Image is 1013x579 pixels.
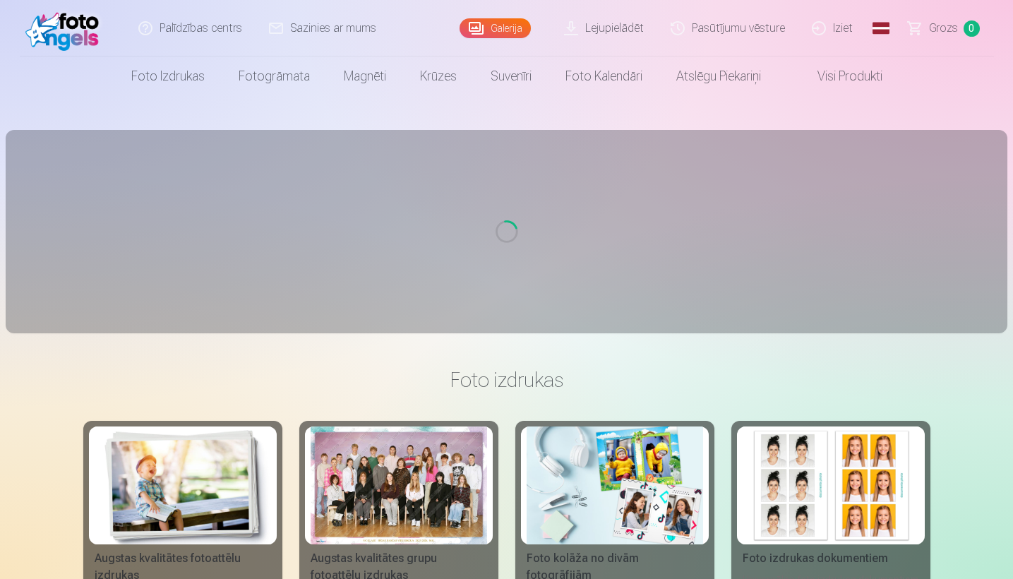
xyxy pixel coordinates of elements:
img: Foto izdrukas dokumentiem [743,426,919,544]
a: Krūzes [403,56,474,96]
h3: Foto izdrukas [95,367,919,393]
a: Visi produkti [778,56,899,96]
img: Foto kolāža no divām fotogrāfijām [527,426,703,544]
a: Magnēti [327,56,403,96]
a: Galerija [460,18,531,38]
a: Suvenīri [474,56,549,96]
img: /fa1 [25,6,107,51]
a: Foto kalendāri [549,56,659,96]
span: 0 [964,20,980,37]
img: Augstas kvalitātes fotoattēlu izdrukas [95,426,271,544]
div: Foto izdrukas dokumentiem [737,550,925,567]
a: Fotogrāmata [222,56,327,96]
a: Foto izdrukas [114,56,222,96]
a: Atslēgu piekariņi [659,56,778,96]
span: Grozs [929,20,958,37]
